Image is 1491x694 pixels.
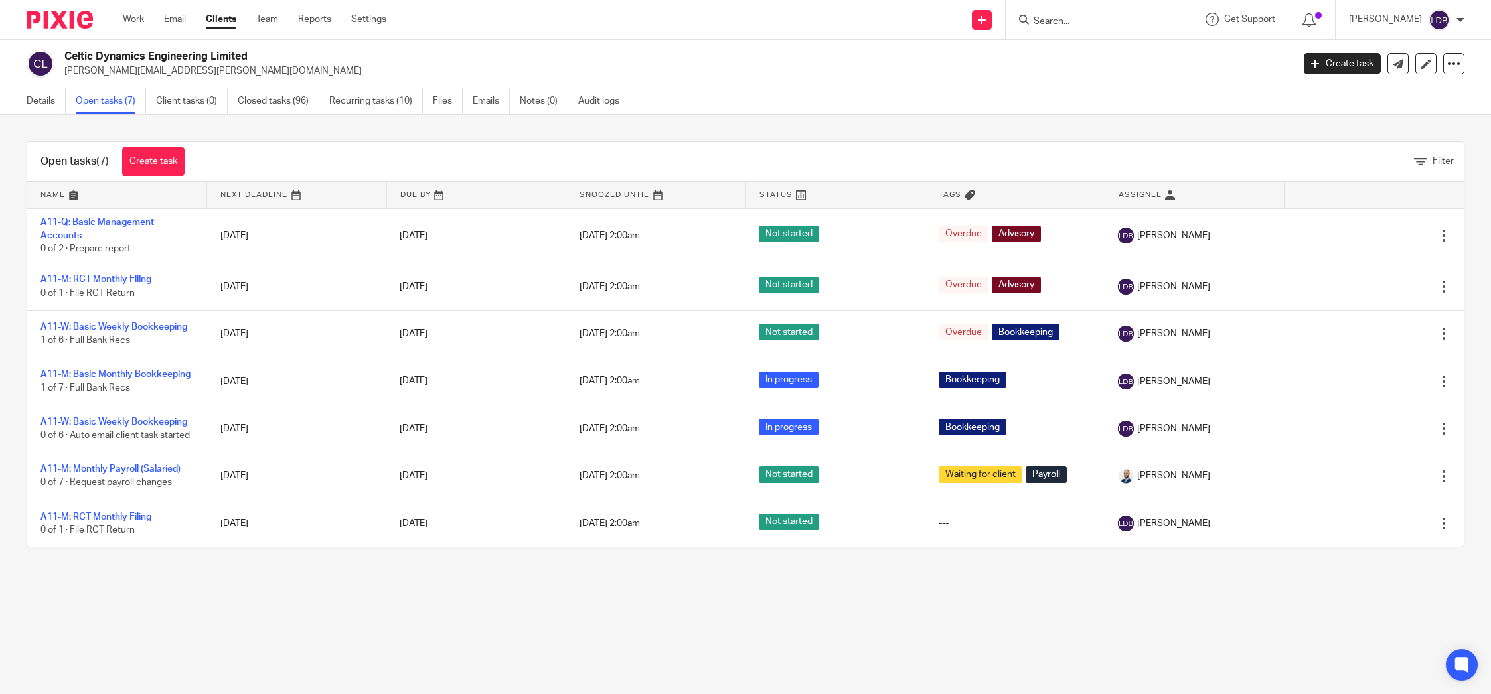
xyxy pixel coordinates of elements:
[1118,228,1134,243] img: svg%3E
[580,282,640,291] span: [DATE] 2:00am
[400,329,428,338] span: [DATE]
[1137,422,1210,435] span: [PERSON_NAME]
[40,525,135,535] span: 0 of 1 · File RCT Return
[40,275,151,284] a: A11-M: RCT Monthly Filing
[40,370,191,379] a: A11-M: Basic Monthly Bookkeeping
[400,282,428,291] span: [DATE]
[96,156,109,167] span: (7)
[64,50,1040,64] h2: Celtic Dynamics Engineering Limited
[939,324,988,340] span: Overdue
[207,208,387,263] td: [DATE]
[1026,466,1067,483] span: Payroll
[759,372,819,388] span: In progress
[400,424,428,433] span: [DATE]
[122,147,185,176] a: Create task
[207,311,387,358] td: [DATE]
[759,324,819,340] span: Not started
[156,88,228,114] a: Client tasks (0)
[759,277,819,293] span: Not started
[40,478,172,488] span: 0 of 7 · Request payroll changes
[1137,375,1210,388] span: [PERSON_NAME]
[992,226,1041,242] span: Advisory
[939,517,1092,530] div: ---
[939,466,1022,483] span: Waiting for client
[1118,279,1134,295] img: svg%3E
[1118,374,1134,389] img: svg%3E
[40,383,130,393] span: 1 of 7 · Full Bank Recs
[520,88,568,114] a: Notes (0)
[1137,327,1210,340] span: [PERSON_NAME]
[939,191,961,198] span: Tags
[580,377,640,386] span: [DATE] 2:00am
[400,231,428,240] span: [DATE]
[1118,326,1134,342] img: svg%3E
[759,226,819,242] span: Not started
[40,322,187,332] a: A11-W: Basic Weekly Bookkeeping
[207,452,387,500] td: [DATE]
[40,417,187,427] a: A11-W: Basic Weekly Bookkeeping
[40,289,135,298] span: 0 of 1 · File RCT Return
[473,88,510,114] a: Emails
[27,88,66,114] a: Details
[759,419,819,435] span: In progress
[206,13,236,26] a: Clients
[40,512,151,521] a: A11-M: RCT Monthly Filing
[1032,16,1152,28] input: Search
[400,519,428,528] span: [DATE]
[40,336,130,345] span: 1 of 6 · Full Bank Recs
[238,88,319,114] a: Closed tasks (96)
[759,191,793,198] span: Status
[580,424,640,433] span: [DATE] 2:00am
[207,500,387,547] td: [DATE]
[1433,157,1454,166] span: Filter
[1224,15,1275,24] span: Get Support
[1118,421,1134,437] img: svg%3E
[759,466,819,483] span: Not started
[578,88,629,114] a: Audit logs
[992,324,1059,340] span: Bookkeeping
[580,231,640,240] span: [DATE] 2:00am
[580,191,649,198] span: Snoozed Until
[1118,516,1134,531] img: svg%3E
[580,329,640,338] span: [DATE] 2:00am
[298,13,331,26] a: Reports
[207,263,387,310] td: [DATE]
[580,519,640,528] span: [DATE] 2:00am
[400,377,428,386] span: [DATE]
[40,244,131,253] span: 0 of 2 · Prepare report
[329,88,423,114] a: Recurring tasks (10)
[40,431,190,440] span: 0 of 6 · Auto email client task started
[759,514,819,530] span: Not started
[1304,53,1381,74] a: Create task
[164,13,186,26] a: Email
[27,11,93,29] img: Pixie
[40,155,109,169] h1: Open tasks
[123,13,144,26] a: Work
[1137,229,1210,242] span: [PERSON_NAME]
[580,472,640,481] span: [DATE] 2:00am
[40,464,181,474] a: A11-M: Monthly Payroll (Salaried)
[256,13,278,26] a: Team
[1429,9,1450,31] img: svg%3E
[207,405,387,452] td: [DATE]
[207,358,387,405] td: [DATE]
[64,64,1284,78] p: [PERSON_NAME][EMAIL_ADDRESS][PERSON_NAME][DOMAIN_NAME]
[400,472,428,481] span: [DATE]
[939,226,988,242] span: Overdue
[1349,13,1422,26] p: [PERSON_NAME]
[40,218,154,240] a: A11-Q: Basic Management Accounts
[433,88,463,114] a: Files
[1137,280,1210,293] span: [PERSON_NAME]
[351,13,386,26] a: Settings
[939,419,1006,435] span: Bookkeeping
[939,277,988,293] span: Overdue
[939,372,1006,388] span: Bookkeeping
[1118,468,1134,484] img: Mark%20LI%20profiler.png
[1137,469,1210,482] span: [PERSON_NAME]
[76,88,146,114] a: Open tasks (7)
[992,277,1041,293] span: Advisory
[27,50,54,78] img: svg%3E
[1137,517,1210,530] span: [PERSON_NAME]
